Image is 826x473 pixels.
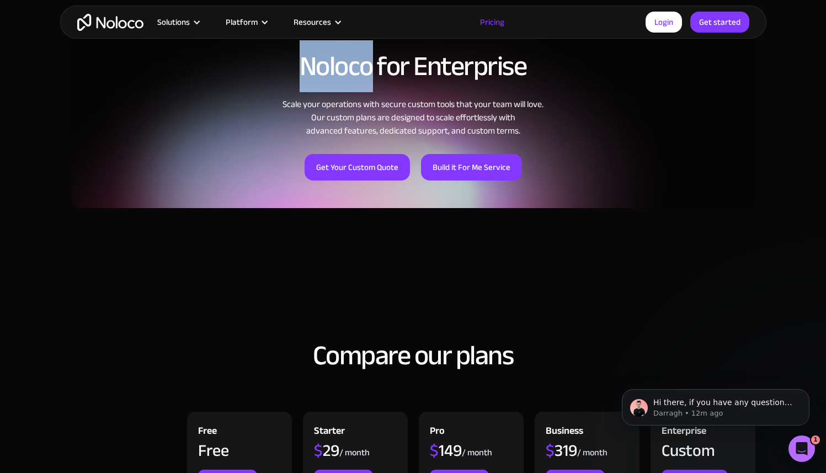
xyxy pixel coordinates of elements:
[212,15,280,29] div: Platform
[314,442,339,459] div: 29
[646,12,682,33] a: Login
[77,14,143,31] a: home
[198,442,229,459] div: Free
[462,447,492,459] div: / month
[314,435,323,466] span: $
[690,12,749,33] a: Get started
[577,447,607,459] div: / month
[71,51,755,81] h2: Noloco for Enterprise
[314,423,345,442] div: Starter
[143,15,212,29] div: Solutions
[546,442,577,459] div: 319
[71,98,755,137] div: Scale your operations with secure custom tools that your team will love. Our custom plans are des...
[605,366,826,443] iframe: Intercom notifications message
[339,447,370,459] div: / month
[305,154,410,180] a: Get Your Custom Quote
[430,435,439,466] span: $
[546,435,555,466] span: $
[198,423,217,442] div: Free
[430,423,445,442] div: Pro
[430,442,462,459] div: 149
[280,15,353,29] div: Resources
[71,341,755,370] h2: Compare our plans
[811,435,820,444] span: 1
[294,15,331,29] div: Resources
[157,15,190,29] div: Solutions
[546,423,583,442] div: Business
[466,15,518,29] a: Pricing
[421,154,522,180] a: Build it For Me Service
[662,442,715,459] div: Custom
[788,435,815,462] iframe: Intercom live chat
[226,15,258,29] div: Platform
